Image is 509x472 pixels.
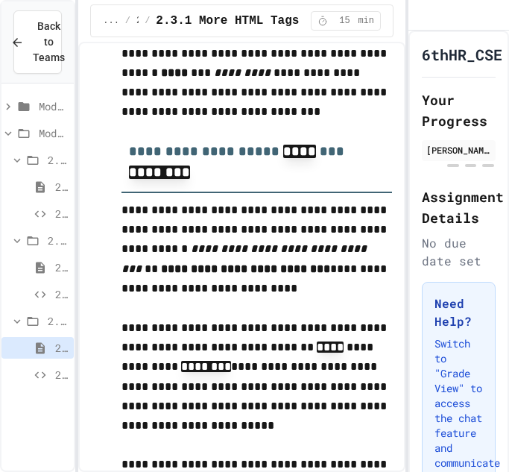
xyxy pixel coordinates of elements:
[48,313,68,329] span: 2.3 More HTML tags
[434,295,483,330] h3: Need Help?
[55,179,68,195] span: 2.1.1 Intro to HTML
[422,44,502,65] h1: 6thHR_CSE
[39,98,68,114] span: Module 0: Welcome to Web Development
[55,259,68,275] span: 2.2.1 HTML Structure
[55,340,68,356] span: 2.3.1 More HTML Tags
[422,89,496,131] h2: Your Progress
[55,367,68,383] span: 2.3.2 Restaurant Menu
[156,12,299,30] span: 2.3.1 More HTML Tags
[39,125,68,141] span: Module 2: HTML
[426,143,491,157] div: [PERSON_NAME]
[422,234,496,270] div: No due date set
[145,15,150,27] span: /
[103,15,119,27] span: ...
[358,15,374,27] span: min
[55,206,68,221] span: 2.1.2 First Webpage
[48,152,68,168] span: 2.1 Into to HTML
[125,15,130,27] span: /
[422,186,496,228] h2: Assignment Details
[13,10,62,74] button: Back to Teams
[332,15,356,27] span: 15
[55,286,68,302] span: 2.2.2 Movie Title
[48,233,68,248] span: 2.2 HTML Structure
[136,15,139,27] span: 2.3 More HTML tags
[33,19,65,66] span: Back to Teams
